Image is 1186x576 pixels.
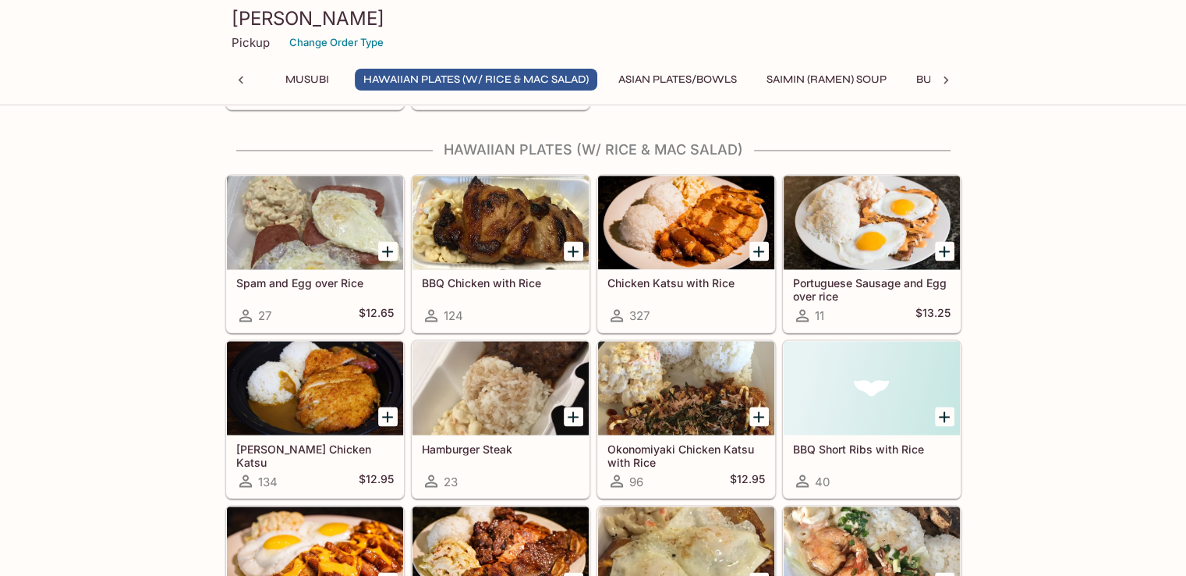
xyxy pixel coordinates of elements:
[422,276,579,290] h5: BBQ Chicken with Rice
[226,340,404,498] a: [PERSON_NAME] Chicken Katsu134$12.95
[783,340,961,498] a: BBQ Short Ribs with Rice40
[258,474,278,489] span: 134
[359,471,394,490] h5: $12.95
[783,175,961,332] a: Portuguese Sausage and Egg over rice11$13.25
[784,341,960,435] div: BBQ Short Ribs with Rice
[355,69,597,91] button: Hawaiian Plates (w/ Rice & Mac Salad)
[793,442,951,455] h5: BBQ Short Ribs with Rice
[730,471,765,490] h5: $12.95
[908,69,1166,91] button: Burgers (w/ Lettuce, Tomatoes, Onions)
[598,176,774,269] div: Chicken Katsu with Rice
[227,341,403,435] div: Curry Chicken Katsu
[412,175,589,332] a: BBQ Chicken with Rice124
[629,308,650,323] span: 327
[749,241,769,261] button: Add Chicken Katsu with Rice
[629,474,643,489] span: 96
[610,69,745,91] button: Asian Plates/Bowls
[232,6,955,30] h3: [PERSON_NAME]
[915,306,951,325] h5: $13.25
[597,175,775,332] a: Chicken Katsu with Rice327
[378,407,398,426] button: Add Curry Chicken Katsu
[749,407,769,426] button: Add Okonomiyaki Chicken Katsu with Rice
[815,308,824,323] span: 11
[232,35,270,50] p: Pickup
[793,276,951,302] h5: Portuguese Sausage and Egg over rice
[444,308,463,323] span: 124
[225,141,961,158] h4: Hawaiian Plates (w/ Rice & Mac Salad)
[598,341,774,435] div: Okonomiyaki Chicken Katsu with Rice
[227,176,403,269] div: Spam and Egg over Rice
[564,241,583,261] button: Add BBQ Chicken with Rice
[359,306,394,325] h5: $12.65
[226,175,404,332] a: Spam and Egg over Rice27$12.65
[422,442,579,455] h5: Hamburger Steak
[564,407,583,426] button: Add Hamburger Steak
[272,69,342,91] button: Musubi
[784,176,960,269] div: Portuguese Sausage and Egg over rice
[412,176,589,269] div: BBQ Chicken with Rice
[607,442,765,468] h5: Okonomiyaki Chicken Katsu with Rice
[412,341,589,435] div: Hamburger Steak
[815,474,830,489] span: 40
[378,241,398,261] button: Add Spam and Egg over Rice
[236,442,394,468] h5: [PERSON_NAME] Chicken Katsu
[935,241,954,261] button: Add Portuguese Sausage and Egg over rice
[597,340,775,498] a: Okonomiyaki Chicken Katsu with Rice96$12.95
[607,276,765,290] h5: Chicken Katsu with Rice
[258,308,271,323] span: 27
[758,69,895,91] button: Saimin (Ramen) Soup
[282,30,391,55] button: Change Order Type
[412,340,589,498] a: Hamburger Steak23
[444,474,458,489] span: 23
[236,276,394,290] h5: Spam and Egg over Rice
[935,407,954,426] button: Add BBQ Short Ribs with Rice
